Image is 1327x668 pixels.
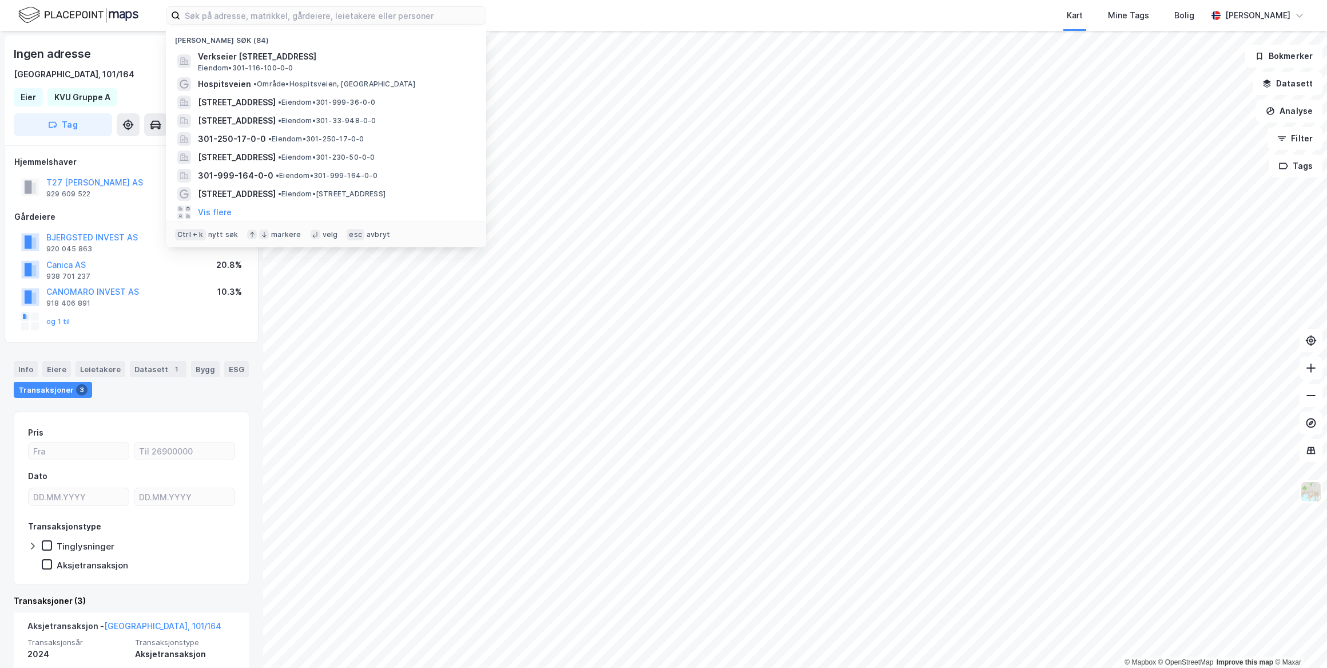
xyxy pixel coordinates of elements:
span: • [278,153,281,161]
div: Gårdeiere [14,210,249,224]
a: [GEOGRAPHIC_DATA], 101/164 [104,621,221,631]
a: Mapbox [1125,658,1156,666]
input: Til 26900000 [134,442,235,460]
div: [GEOGRAPHIC_DATA], 101/164 [14,68,134,81]
div: 1 [170,363,182,375]
span: • [278,116,281,125]
div: Datasett [130,361,186,377]
div: Dato [28,469,47,483]
span: • [278,189,281,198]
span: Område • Hospitsveien, [GEOGRAPHIC_DATA] [253,80,415,89]
div: Eiere [42,361,71,377]
span: • [253,80,257,88]
div: 938 701 237 [46,272,90,281]
span: [STREET_ADDRESS] [198,114,276,128]
span: Eiendom • 301-33-948-0-0 [278,116,376,125]
div: KVU Gruppe A [54,90,110,104]
img: logo.f888ab2527a4732fd821a326f86c7f29.svg [18,5,138,25]
div: [PERSON_NAME] søk (84) [166,27,486,48]
div: avbryt [367,230,390,239]
div: ESG [224,361,249,377]
button: Bokmerker [1245,45,1322,68]
div: Aksjetransaksjon - [27,619,221,638]
div: Info [14,361,38,377]
span: Eiendom • 301-116-100-0-0 [198,64,293,73]
span: [STREET_ADDRESS] [198,187,276,201]
span: • [278,98,281,106]
input: Fra [29,442,129,460]
div: Eier [21,90,36,104]
input: DD.MM.YYYY [134,488,235,505]
div: Ctrl + k [175,229,206,240]
span: Eiendom • 301-250-17-0-0 [268,135,364,144]
div: velg [323,230,338,239]
span: Eiendom • 301-999-36-0-0 [278,98,376,107]
button: Tags [1269,155,1322,177]
div: Transaksjoner (3) [14,594,249,608]
div: Bolig [1174,9,1194,22]
button: Datasett [1253,72,1322,95]
div: Aksjetransaksjon [57,560,128,571]
div: markere [271,230,301,239]
span: Transaksjonsår [27,638,128,647]
input: Søk på adresse, matrikkel, gårdeiere, leietakere eller personer [180,7,486,24]
div: Tinglysninger [57,541,114,552]
div: nytt søk [208,230,239,239]
span: • [276,171,279,180]
span: Transaksjonstype [135,638,236,647]
span: [STREET_ADDRESS] [198,96,276,109]
div: Leietakere [76,361,125,377]
div: 10.3% [217,285,242,299]
span: Hospitsveien [198,77,251,91]
div: Kontrollprogram for chat [1270,613,1327,668]
div: 20.8% [216,258,242,272]
div: Kart [1067,9,1083,22]
button: Filter [1268,127,1322,150]
span: [STREET_ADDRESS] [198,151,276,164]
div: [PERSON_NAME] [1225,9,1290,22]
div: Transaksjoner [14,382,92,398]
span: Eiendom • [STREET_ADDRESS] [278,189,386,199]
div: 918 406 891 [46,299,90,308]
div: Hjemmelshaver [14,155,249,169]
div: esc [347,229,364,240]
span: 301-999-164-0-0 [198,169,273,183]
img: Z [1300,481,1322,503]
div: Aksjetransaksjon [135,647,236,661]
div: Transaksjonstype [28,520,101,533]
span: Eiendom • 301-230-50-0-0 [278,153,375,162]
div: 3 [76,384,88,396]
div: Ingen adresse [14,45,93,63]
a: OpenStreetMap [1158,658,1214,666]
span: • [268,135,272,143]
div: 2024 [27,647,128,661]
button: Analyse [1256,100,1322,122]
div: Pris [28,426,43,440]
button: Vis flere [198,205,232,219]
div: 929 609 522 [46,189,90,199]
iframe: Chat Widget [1270,613,1327,668]
div: Bygg [191,361,220,377]
div: 920 045 863 [46,244,92,254]
button: Tag [14,113,112,136]
span: Eiendom • 301-999-164-0-0 [276,171,378,180]
span: 301-250-17-0-0 [198,132,266,146]
input: DD.MM.YYYY [29,488,129,505]
div: Mine Tags [1108,9,1149,22]
span: Verkseier [STREET_ADDRESS] [198,50,472,64]
a: Improve this map [1217,658,1273,666]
